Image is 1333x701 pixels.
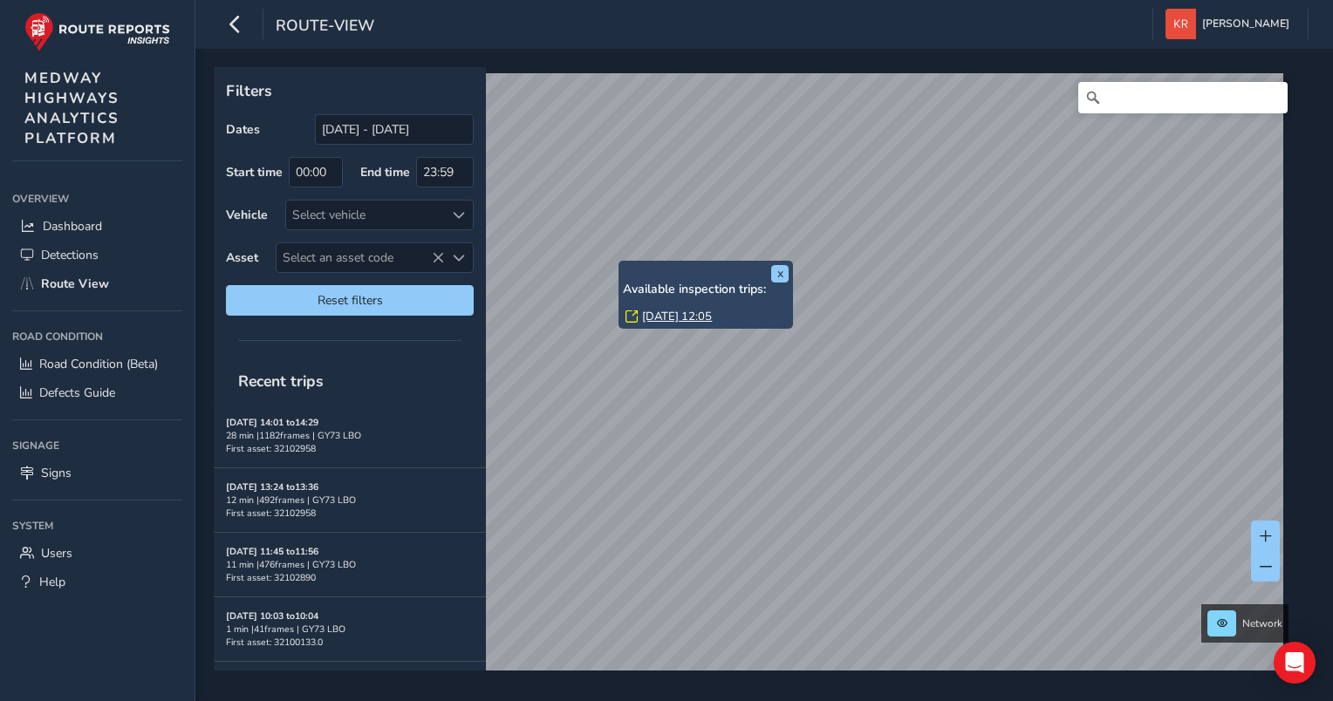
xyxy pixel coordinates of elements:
[41,465,72,481] span: Signs
[226,609,318,623] strong: [DATE] 10:03 to 10:04
[276,15,374,39] span: route-view
[12,350,182,378] a: Road Condition (Beta)
[41,247,99,263] span: Detections
[226,207,268,223] label: Vehicle
[12,539,182,568] a: Users
[642,309,712,324] a: [DATE] 12:05
[12,568,182,596] a: Help
[623,282,789,297] h6: Available inspection trips:
[226,429,474,442] div: 28 min | 1182 frames | GY73 LBO
[1274,642,1316,684] div: Open Intercom Messenger
[226,285,474,316] button: Reset filters
[24,68,120,148] span: MEDWAY HIGHWAYS ANALYTICS PLATFORM
[12,432,182,459] div: Signage
[226,249,258,266] label: Asset
[226,493,474,507] div: 12 min | 492 frames | GY73 LBO
[43,218,102,235] span: Dashboard
[24,12,170,51] img: rr logo
[1242,616,1282,630] span: Network
[1078,82,1288,113] input: Search
[277,243,444,272] span: Select an asset code
[226,480,318,493] strong: [DATE] 13:24 to 13:36
[226,79,474,102] p: Filters
[39,385,115,401] span: Defects Guide
[12,378,182,407] a: Defects Guide
[39,356,158,372] span: Road Condition (Beta)
[39,574,65,590] span: Help
[444,243,473,272] div: Select an asset code
[12,269,182,298] a: Route View
[226,164,283,180] label: Start time
[220,73,1283,691] canvas: Map
[226,416,318,429] strong: [DATE] 14:01 to 14:29
[360,164,410,180] label: End time
[41,276,109,292] span: Route View
[12,212,182,241] a: Dashboard
[226,442,316,455] span: First asset: 32102958
[12,459,182,487] a: Signs
[771,265,789,282] button: x
[226,636,323,649] span: First asset: 32100133.0
[12,186,182,212] div: Overview
[239,292,461,309] span: Reset filters
[1166,9,1295,39] button: [PERSON_NAME]
[41,545,72,561] span: Users
[226,121,260,138] label: Dates
[1166,9,1196,39] img: diamond-layout
[226,558,474,571] div: 11 min | 476 frames | GY73 LBO
[286,201,444,229] div: Select vehicle
[226,623,474,636] div: 1 min | 41 frames | GY73 LBO
[226,571,316,584] span: First asset: 32102890
[226,545,318,558] strong: [DATE] 11:45 to 11:56
[226,358,336,404] span: Recent trips
[226,507,316,520] span: First asset: 32102958
[12,241,182,269] a: Detections
[12,323,182,350] div: Road Condition
[12,513,182,539] div: System
[1202,9,1289,39] span: [PERSON_NAME]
